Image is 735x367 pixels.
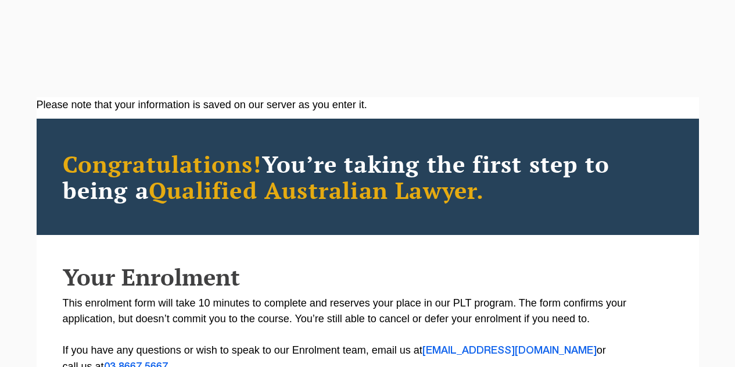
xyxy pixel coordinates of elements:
span: Qualified Australian Lawyer. [149,174,485,205]
h2: Your Enrolment [63,264,673,290]
span: Congratulations! [63,148,262,179]
a: [EMAIL_ADDRESS][DOMAIN_NAME] [422,346,597,355]
div: Please note that your information is saved on our server as you enter it. [37,97,699,113]
h2: You’re taking the first step to being a [63,151,673,203]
